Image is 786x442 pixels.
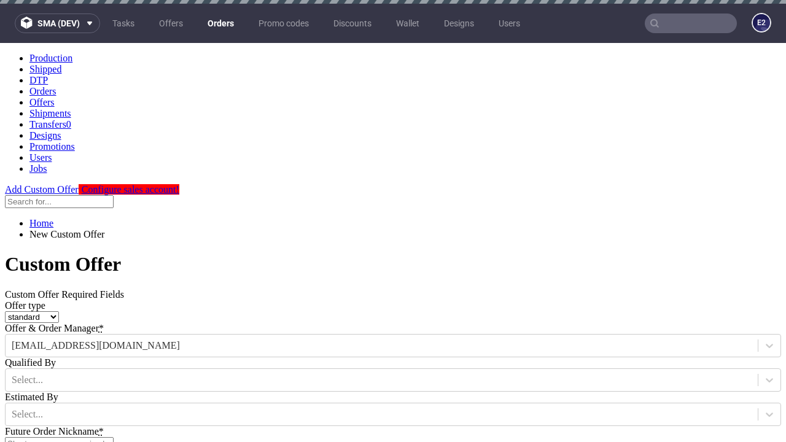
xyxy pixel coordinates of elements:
[29,65,71,76] a: Shipments
[251,14,316,33] a: Promo codes
[29,98,75,109] a: Promotions
[5,210,781,233] h1: Custom Offer
[5,314,56,325] label: Qualified By
[29,76,71,87] a: Transfers0
[437,14,481,33] a: Designs
[389,14,427,33] a: Wallet
[491,14,527,33] a: Users
[29,109,52,120] a: Users
[5,141,79,152] a: Add Custom Offer
[29,54,55,64] a: Offers
[5,383,104,394] label: Future Order Nickname
[82,141,179,152] span: Configure sales account!
[5,349,58,359] label: Estimated By
[5,152,114,165] input: Search for...
[753,14,770,31] figcaption: e2
[29,175,53,185] a: Home
[5,246,124,257] span: Custom Offer Required Fields
[5,257,45,268] label: Offer type
[29,32,48,42] a: DTP
[29,120,47,131] a: Jobs
[5,394,114,407] input: Short company name, ie.: 'coca-cola-inc'. Allowed characters: letters, digits, - and _
[99,383,104,394] abbr: required
[5,280,104,290] label: Offer & Order Manager
[66,76,71,87] span: 0
[200,14,241,33] a: Orders
[29,21,61,31] a: Shipped
[29,43,56,53] a: Orders
[79,141,179,152] a: Configure sales account!
[326,14,379,33] a: Discounts
[152,14,190,33] a: Offers
[15,14,100,33] button: sma (dev)
[29,87,61,98] a: Designs
[29,10,72,20] a: Production
[37,19,80,28] span: sma (dev)
[29,186,781,197] li: New Custom Offer
[105,14,142,33] a: Tasks
[99,280,104,290] abbr: required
